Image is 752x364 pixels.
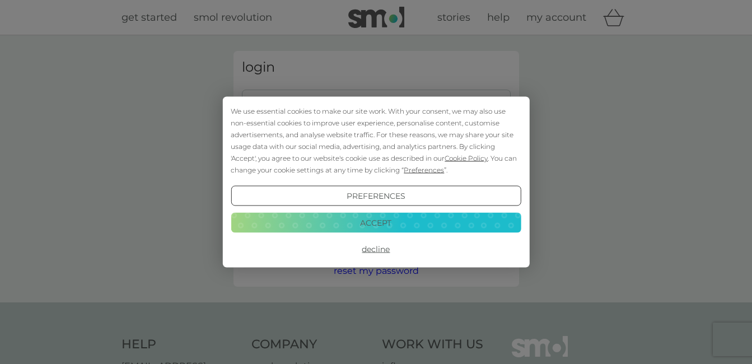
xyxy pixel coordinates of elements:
span: Preferences [404,166,444,174]
span: Cookie Policy [445,154,488,162]
div: We use essential cookies to make our site work. With your consent, we may also use non-essential ... [231,105,521,176]
button: Decline [231,239,521,259]
button: Preferences [231,186,521,206]
div: Cookie Consent Prompt [222,97,529,268]
button: Accept [231,212,521,232]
